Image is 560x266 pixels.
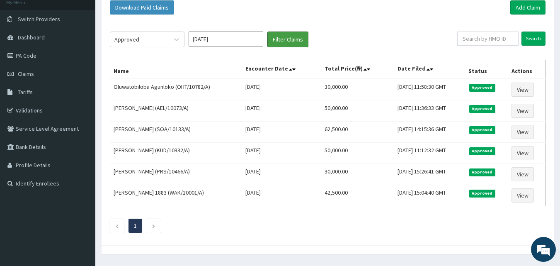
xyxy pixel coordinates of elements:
[110,79,242,100] td: Oluwatobiloba Agunloko (OHT/10782/A)
[267,32,308,47] button: Filter Claims
[457,32,519,46] input: Search by HMO ID
[512,125,534,139] a: View
[469,84,495,91] span: Approved
[18,15,60,23] span: Switch Providers
[469,168,495,176] span: Approved
[321,60,394,79] th: Total Price(₦)
[512,146,534,160] a: View
[469,190,495,197] span: Approved
[110,122,242,143] td: [PERSON_NAME] (SOA/10133/A)
[242,122,321,143] td: [DATE]
[242,185,321,206] td: [DATE]
[508,60,545,79] th: Actions
[242,143,321,164] td: [DATE]
[394,100,465,122] td: [DATE] 11:36:33 GMT
[394,122,465,143] td: [DATE] 14:15:36 GMT
[189,32,263,46] input: Select Month and Year
[510,0,545,15] a: Add Claim
[18,70,34,78] span: Claims
[394,79,465,100] td: [DATE] 11:58:30 GMT
[110,0,174,15] button: Download Paid Claims
[321,185,394,206] td: 42,500.00
[242,164,321,185] td: [DATE]
[15,41,34,62] img: d_794563401_company_1708531726252_794563401
[321,79,394,100] td: 30,000.00
[512,104,534,118] a: View
[110,60,242,79] th: Name
[152,222,155,229] a: Next page
[114,35,139,44] div: Approved
[115,222,119,229] a: Previous page
[110,143,242,164] td: [PERSON_NAME] (KUD/10332/A)
[394,164,465,185] td: [DATE] 15:26:41 GMT
[321,122,394,143] td: 62,500.00
[18,88,33,96] span: Tariffs
[242,100,321,122] td: [DATE]
[321,100,394,122] td: 50,000.00
[321,143,394,164] td: 50,000.00
[521,32,545,46] input: Search
[321,164,394,185] td: 30,000.00
[394,60,465,79] th: Date Filed
[18,34,45,41] span: Dashboard
[48,80,114,164] span: We're online!
[242,60,321,79] th: Encounter Date
[110,100,242,122] td: [PERSON_NAME] (AEL/10073/A)
[242,79,321,100] td: [DATE]
[394,143,465,164] td: [DATE] 11:12:32 GMT
[465,60,508,79] th: Status
[134,222,137,229] a: Page 1 is your current page
[43,46,139,57] div: Chat with us now
[4,178,158,207] textarea: Type your message and hit 'Enter'
[469,126,495,134] span: Approved
[136,4,156,24] div: Minimize live chat window
[394,185,465,206] td: [DATE] 15:04:40 GMT
[512,188,534,203] a: View
[512,83,534,97] a: View
[469,105,495,112] span: Approved
[110,164,242,185] td: [PERSON_NAME] (PRS/10466/A)
[469,147,495,155] span: Approved
[110,185,242,206] td: [PERSON_NAME] 1883 (WAK/10001/A)
[512,167,534,181] a: View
